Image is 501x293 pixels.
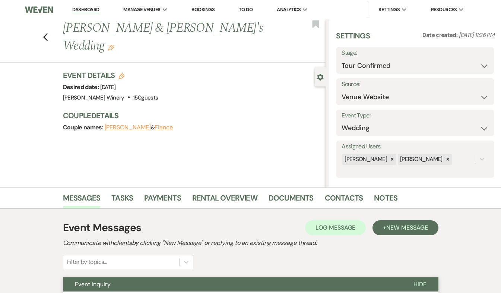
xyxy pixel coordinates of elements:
[133,94,158,101] span: 150 guests
[72,6,99,13] a: Dashboard
[342,79,489,90] label: Source:
[342,141,489,152] label: Assigned Users:
[413,280,427,288] span: Hide
[63,123,105,131] span: Couple names:
[67,258,107,267] div: Filter by topics...
[100,84,116,91] span: [DATE]
[123,6,160,13] span: Manage Venues
[431,6,457,13] span: Resources
[155,125,173,130] button: Fiance
[315,224,355,231] span: Log Message
[277,6,301,13] span: Analytics
[75,280,111,288] span: Event Inquiry
[105,124,173,131] span: &
[63,19,270,55] h1: [PERSON_NAME] & [PERSON_NAME]'s Wedding
[325,192,363,208] a: Contacts
[372,220,438,235] button: +New Message
[342,110,489,121] label: Event Type:
[342,154,388,165] div: [PERSON_NAME]
[63,110,318,121] h3: Couple Details
[192,192,257,208] a: Rental Overview
[105,125,151,130] button: [PERSON_NAME]
[398,154,444,165] div: [PERSON_NAME]
[422,31,459,39] span: Date created:
[386,224,428,231] span: New Message
[374,192,397,208] a: Notes
[111,192,133,208] a: Tasks
[459,31,494,39] span: [DATE] 11:26 PM
[63,220,142,236] h1: Event Messages
[336,31,370,47] h3: Settings
[239,6,253,13] a: To Do
[402,277,438,292] button: Hide
[269,192,314,208] a: Documents
[144,192,181,208] a: Payments
[378,6,400,13] span: Settings
[63,70,158,81] h3: Event Details
[342,48,489,59] label: Stage:
[63,83,100,91] span: Desired date:
[63,192,101,208] a: Messages
[63,277,402,292] button: Event Inquiry
[25,2,53,18] img: Weven Logo
[108,44,114,51] button: Edit
[63,239,438,248] h2: Communicate with clients by clicking "New Message" or replying to an existing message thread.
[191,6,215,13] a: Bookings
[63,94,124,101] span: [PERSON_NAME] Winery
[305,220,366,235] button: Log Message
[317,73,324,80] button: Close lead details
